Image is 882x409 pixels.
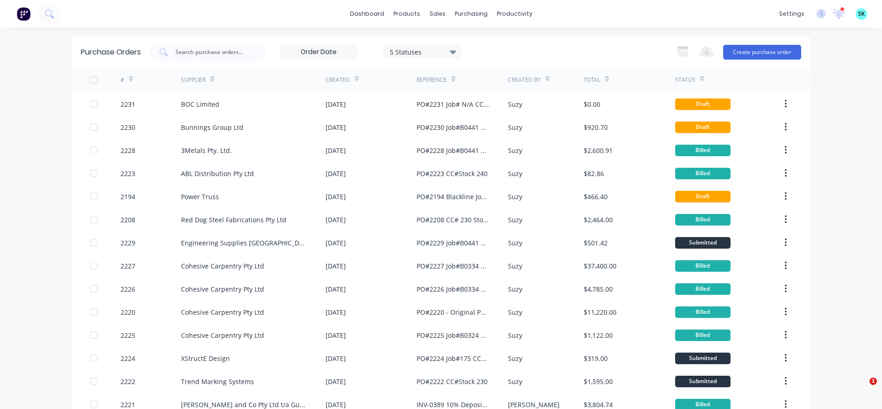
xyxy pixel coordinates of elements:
div: 2223 [121,169,135,178]
div: $37,400.00 [584,261,616,271]
div: Purchase Orders [81,47,141,58]
div: Billed [675,168,731,179]
div: 2231 [121,99,135,109]
div: Bunnings Group Ltd [181,122,243,132]
div: $1,122.00 [584,330,613,340]
div: Billed [675,260,731,272]
div: PO#2227 Job#B0334 CC#307 [417,261,489,271]
div: productivity [492,7,537,21]
div: $319.00 [584,354,608,363]
div: Suzy [508,122,522,132]
div: BOC Limited [181,99,219,109]
div: $501.42 [584,238,608,248]
div: $2,600.91 [584,146,613,155]
div: 2230 [121,122,135,132]
div: Suzy [508,215,522,225]
div: # [121,76,124,84]
div: Submitted [675,376,731,387]
div: Draft [675,98,731,110]
div: Engineering Supplies [GEOGRAPHIC_DATA] [181,238,307,248]
div: Cohesive Carpentry Pty Ltd [181,330,264,340]
div: [DATE] [326,377,346,386]
div: Suzy [508,238,522,248]
div: Suzy [508,169,522,178]
div: 2225 [121,330,135,340]
div: [DATE] [326,99,346,109]
div: $1,595.00 [584,377,613,386]
div: Suzy [508,307,522,317]
div: $920.70 [584,122,608,132]
input: Order Date [280,45,357,59]
div: Submitted [675,353,731,364]
div: [DATE] [326,146,346,155]
div: PO#2220 - Original PO2033 Job#B0334 CC#307 [417,307,489,317]
div: Billed [675,214,731,226]
iframe: Intercom live chat [851,378,873,400]
div: Suzy [508,354,522,363]
div: Draft [675,191,731,202]
div: Suzy [508,284,522,294]
span: 1 [870,378,877,385]
div: Suzy [508,99,522,109]
div: Submitted [675,237,731,249]
div: $11,220.00 [584,307,616,317]
div: 2222 [121,377,135,386]
div: PO#2231 Job# N/A CC#230 Equipment [417,99,489,109]
div: Suzy [508,261,522,271]
div: Supplier [181,76,205,84]
div: PO#2230 Job#B0441 CC#303 Stock [417,122,489,132]
div: Billed [675,330,731,341]
div: Total [584,76,600,84]
div: $466.40 [584,192,608,201]
div: Status [675,76,695,84]
div: 2227 [121,261,135,271]
div: Power Truss [181,192,219,201]
div: PO#2208 CC# 230 Stock [417,215,489,225]
div: PO#2223 CC#Stock 240 [417,169,488,178]
div: [DATE] [326,284,346,294]
div: [DATE] [326,122,346,132]
div: Cohesive Carpentry Pty Ltd [181,261,264,271]
div: Trend Marking Systems [181,377,254,386]
div: [DATE] [326,238,346,248]
div: XStructE Design [181,354,230,363]
div: Suzy [508,192,522,201]
div: Red Dog Steel Fabrications Pty Ltd [181,215,286,225]
div: Cohesive Carpentry Pty Ltd [181,284,264,294]
button: Create purchase order [723,45,801,60]
div: $4,785.00 [584,284,613,294]
div: PO#2222 CC#Stock 230 [417,377,488,386]
span: SK [858,10,865,18]
div: PO#2226 Job#B0334 CC#307 [417,284,489,294]
div: PO#2225 Job#B0324 CC#307 [417,330,489,340]
img: Factory [17,7,30,21]
div: ABL Distribution Pty Ltd [181,169,254,178]
div: Suzy [508,377,522,386]
div: $82.86 [584,169,604,178]
div: 2224 [121,354,135,363]
div: Created By [508,76,541,84]
input: Search purchase orders... [175,48,251,57]
div: [DATE] [326,169,346,178]
div: settings [774,7,809,21]
div: purchasing [450,7,492,21]
a: dashboard [345,7,389,21]
div: Billed [675,306,731,318]
div: 2228 [121,146,135,155]
div: sales [425,7,450,21]
div: [DATE] [326,261,346,271]
div: 5 Statuses [390,47,456,56]
div: Draft [675,122,731,133]
div: [DATE] [326,330,346,340]
div: 2208 [121,215,135,225]
div: Suzy [508,330,522,340]
div: 2226 [121,284,135,294]
div: products [389,7,425,21]
div: [DATE] [326,192,346,201]
div: PO#2224 Job#175 CC#305 [417,354,489,363]
div: 2220 [121,307,135,317]
div: [DATE] [326,354,346,363]
div: [DATE] [326,307,346,317]
div: 2229 [121,238,135,248]
div: Cohesive Carpentry Pty Ltd [181,307,264,317]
